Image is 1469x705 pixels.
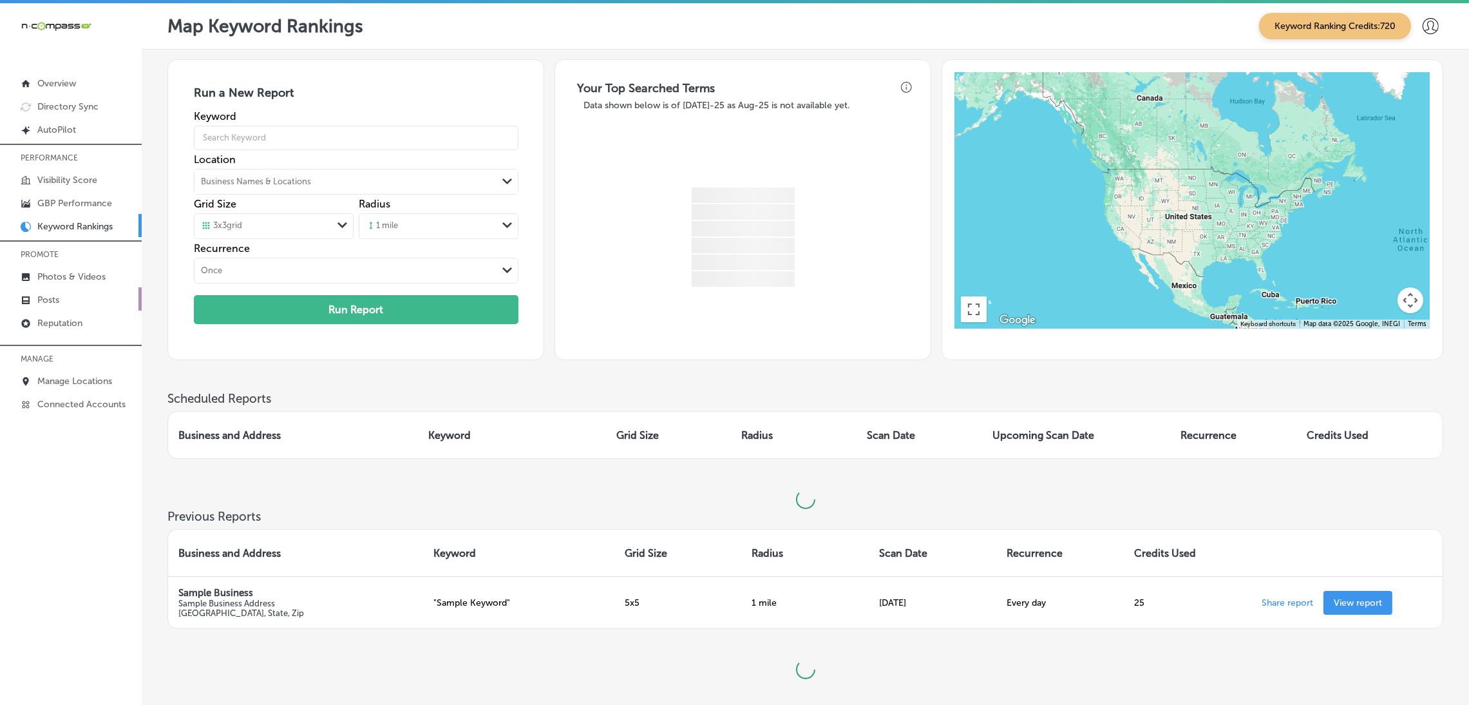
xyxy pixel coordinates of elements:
input: Search Keyword [194,120,518,156]
p: AutoPilot [37,124,76,135]
button: Map camera controls [1398,287,1423,313]
th: Keyword [423,530,614,576]
th: Grid Size [606,412,731,458]
p: Photos & Videos [37,271,106,282]
th: Radius [731,412,857,458]
p: Map Keyword Rankings [167,15,363,37]
span: Map data ©2025 Google, INEGI [1303,320,1400,328]
span: ‌ [692,255,795,270]
p: Manage Locations [37,376,112,387]
button: Toggle fullscreen view [961,296,987,322]
h3: Data shown below is of [DATE]-25 as Aug-25 is not available yet. [573,100,913,111]
label: Location [194,153,518,166]
td: 5x5 [614,576,742,628]
span: ‌ [692,204,795,220]
label: Recurrence [194,242,518,255]
h3: Previous Reports [167,509,1443,524]
th: Credits Used [1296,412,1422,458]
a: View report [1323,591,1392,615]
div: 3 x 3 grid [201,220,242,232]
h3: Your Top Searched Terms [567,71,725,99]
a: Terms (opens in new tab) [1408,320,1426,328]
p: Overview [37,78,76,89]
label: Radius [359,198,390,210]
span: ‌ [692,188,795,203]
span: Keyword Ranking Credits: 720 [1259,13,1411,39]
p: Visibility Score [37,175,97,186]
label: Grid Size [194,198,236,210]
th: Recurrence [996,530,1124,576]
td: 1 mile [742,576,869,628]
div: Once [201,266,222,275]
label: Keyword [194,110,518,122]
th: Grid Size [614,530,742,576]
th: Business and Address [168,412,418,458]
td: 25 [1124,576,1251,628]
p: Share report [1262,594,1313,608]
td: Every day [996,576,1124,628]
p: Posts [37,295,59,305]
h3: Scheduled Reports [167,391,1443,406]
p: Directory Sync [37,101,99,112]
p: Keyword Rankings [37,221,113,232]
a: Open this area in Google Maps (opens a new window) [996,312,1039,329]
th: Radius [742,530,869,576]
span: ‌ [692,221,795,237]
th: Scan Date [857,412,982,458]
p: Reputation [37,318,82,329]
p: Connected Accounts [37,399,126,410]
div: Business Names & Locations [201,177,311,186]
th: Business and Address [168,530,423,576]
td: "Sample Keyword" [423,576,614,628]
div: 1 mile [366,220,398,232]
th: Keyword [418,412,606,458]
h3: Run a New Report [194,86,518,110]
p: View report [1334,597,1382,608]
button: Keyboard shortcuts [1240,320,1296,329]
img: 660ab0bf-5cc7-4cb8-ba1c-48b5ae0f18e60NCTV_CLogo_TV_Black_-500x88.png [21,20,91,32]
p: Sample Business [178,587,413,599]
p: Sample Business Address [GEOGRAPHIC_DATA], State, Zip [178,599,413,618]
th: Credits Used [1124,530,1251,576]
p: GBP Performance [37,198,112,209]
span: ‌ [692,238,795,253]
th: Upcoming Scan Date [982,412,1170,458]
th: Recurrence [1170,412,1296,458]
th: Scan Date [869,530,996,576]
img: Google [996,312,1039,329]
td: [DATE] [869,576,996,628]
span: ‌ [692,271,795,287]
button: Run Report [194,295,518,324]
